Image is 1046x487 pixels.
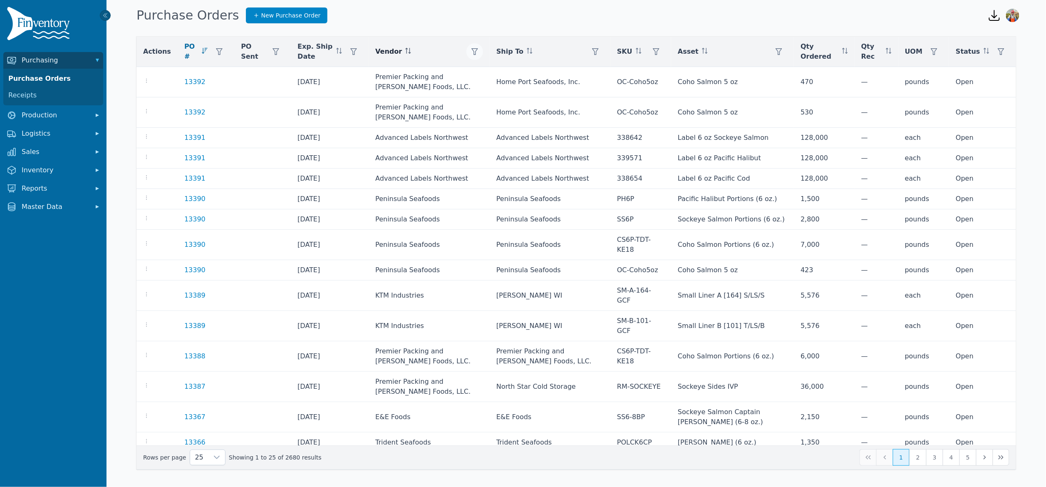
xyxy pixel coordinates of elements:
[3,199,103,215] button: Master Data
[855,372,898,402] td: —
[5,87,102,104] a: Receipts
[22,165,88,175] span: Inventory
[369,189,490,209] td: Peninsula Seafoods
[794,402,855,432] td: 2,150
[291,372,369,402] td: [DATE]
[610,148,671,169] td: 339571
[949,260,1016,281] td: Open
[22,202,88,212] span: Master Data
[291,432,369,453] td: [DATE]
[490,402,610,432] td: E&E Foods
[671,372,794,402] td: Sockeye Sides IVP
[949,148,1016,169] td: Open
[898,148,949,169] td: each
[369,230,490,260] td: Peninsula Seafoods
[617,47,632,57] span: SKU
[291,341,369,372] td: [DATE]
[671,281,794,311] td: Small Liner A [164] S/LS/S
[610,372,671,402] td: RM-SOCKEYE
[855,189,898,209] td: —
[291,67,369,97] td: [DATE]
[949,97,1016,128] td: Open
[490,189,610,209] td: Peninsula Seafoods
[949,67,1016,97] td: Open
[855,432,898,453] td: —
[241,42,264,62] span: PO Sent
[3,52,103,69] button: Purchasing
[855,209,898,230] td: —
[291,311,369,341] td: [DATE]
[671,402,794,432] td: Sockeye Salmon Captain [PERSON_NAME] (6-8 oz.)
[291,97,369,128] td: [DATE]
[369,67,490,97] td: Premier Packing and [PERSON_NAME] Foods, LLC.
[229,453,322,462] span: Showing 1 to 25 of 2680 results
[22,55,88,65] span: Purchasing
[291,169,369,189] td: [DATE]
[490,169,610,189] td: Advanced Labels Northwest
[291,230,369,260] td: [DATE]
[291,260,369,281] td: [DATE]
[261,11,321,20] span: New Purchase Order
[490,209,610,230] td: Peninsula Seafoods
[190,450,208,465] span: Rows per page
[610,67,671,97] td: OC-Coho5oz
[794,128,855,148] td: 128,000
[855,260,898,281] td: —
[610,281,671,311] td: SM-A-164-GCF
[490,372,610,402] td: North Star Cold Storage
[369,432,490,453] td: Trident Seafoods
[3,180,103,197] button: Reports
[898,402,949,432] td: pounds
[490,260,610,281] td: Peninsula Seafoods
[855,128,898,148] td: —
[671,432,794,453] td: [PERSON_NAME] (6 oz.)
[291,128,369,148] td: [DATE]
[184,321,206,331] a: 13389
[898,281,949,311] td: each
[794,148,855,169] td: 128,000
[898,372,949,402] td: pounds
[855,97,898,128] td: —
[898,128,949,148] td: each
[22,129,88,139] span: Logistics
[671,97,794,128] td: Coho Salmon 5 oz
[610,311,671,341] td: SM-B-101-GCF
[22,110,88,120] span: Production
[610,260,671,281] td: OC-Coho5oz
[143,47,171,57] span: Actions
[910,449,926,466] button: Page 2
[949,402,1016,432] td: Open
[794,341,855,372] td: 6,000
[291,148,369,169] td: [DATE]
[246,7,328,23] a: New Purchase Order
[490,311,610,341] td: [PERSON_NAME] WI
[794,189,855,209] td: 1,500
[369,341,490,372] td: Premier Packing and [PERSON_NAME] Foods, LLC.
[369,281,490,311] td: KTM Industries
[976,449,993,466] button: Next Page
[794,97,855,128] td: 530
[610,189,671,209] td: PH6P
[855,67,898,97] td: —
[898,97,949,128] td: pounds
[184,194,206,204] a: 13390
[893,449,910,466] button: Page 1
[671,189,794,209] td: Pacific Halibut Portions (6 oz.)
[671,67,794,97] td: Coho Salmon 5 oz
[369,260,490,281] td: Peninsula Seafoods
[671,169,794,189] td: Label 6 oz Pacific Cod
[184,77,206,87] a: 13392
[949,209,1016,230] td: Open
[610,341,671,372] td: CS6P-TDT-KE18
[794,169,855,189] td: 128,000
[490,97,610,128] td: Home Port Seafoods, Inc.
[184,291,206,301] a: 13389
[905,47,923,57] span: UOM
[184,351,206,361] a: 13388
[855,281,898,311] td: —
[794,260,855,281] td: 423
[671,260,794,281] td: Coho Salmon 5 oz
[898,169,949,189] td: each
[490,128,610,148] td: Advanced Labels Northwest
[3,162,103,179] button: Inventory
